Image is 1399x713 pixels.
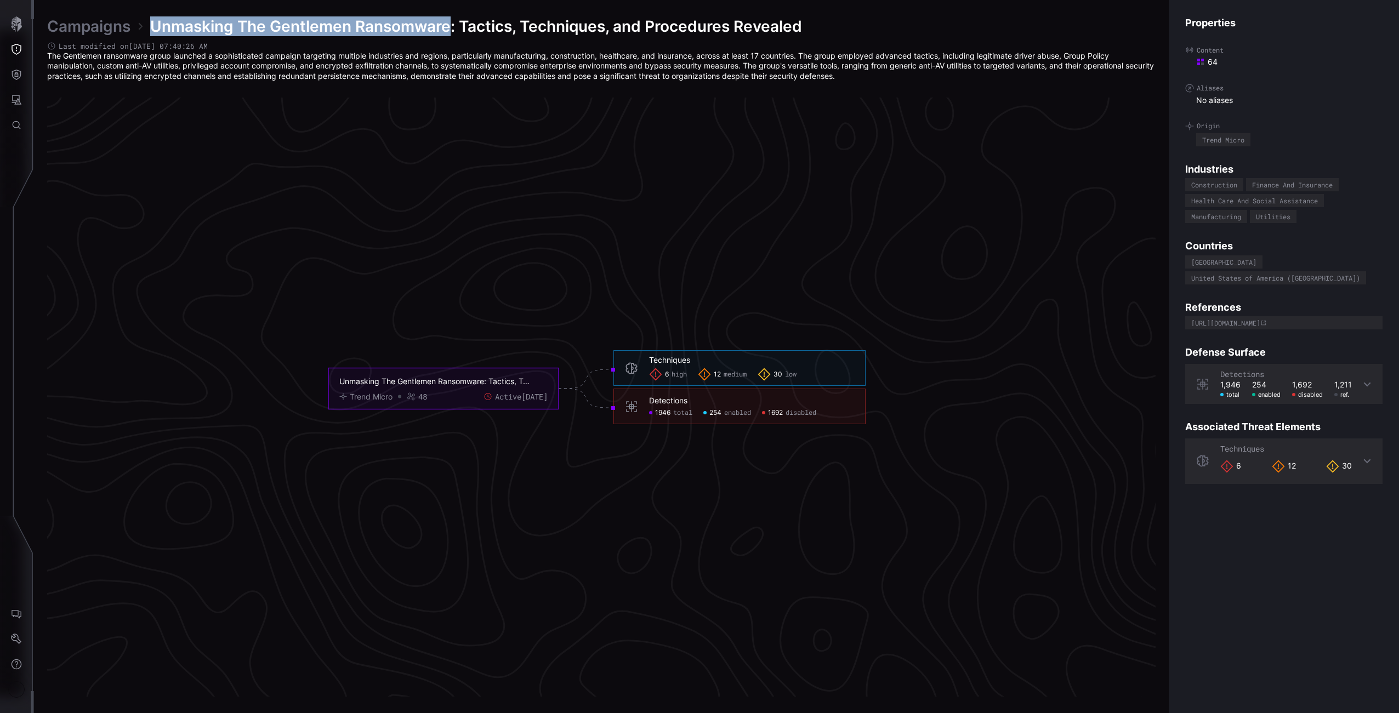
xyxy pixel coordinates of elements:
h4: Associated Threat Elements [1185,420,1383,433]
label: Content [1185,45,1383,54]
div: Trend Micro [350,392,393,402]
h4: References [1185,301,1383,313]
span: 12 [714,370,721,379]
div: Detections [649,396,687,406]
div: 30 [1326,460,1352,473]
div: enabled [1252,391,1281,398]
div: 1,211 [1334,380,1352,390]
span: Techniques [1220,443,1264,454]
span: high [672,370,687,379]
span: enabled [724,408,751,417]
div: 1,946 [1220,380,1241,390]
div: 254 [1252,380,1281,390]
div: ref. [1334,391,1352,398]
span: Unmasking The Gentlemen Ransomware: Tactics, Techniques, and Procedures Revealed [150,16,802,36]
div: 48 [418,392,427,402]
div: [GEOGRAPHIC_DATA] [1191,259,1256,265]
span: 30 [774,370,782,379]
span: 254 [709,408,721,417]
div: Unmasking The Gentlemen Ransomware: Tactics, Techniques, and Procedures Revealed [339,376,531,386]
span: Last modified on [59,42,208,51]
span: total [673,408,692,417]
div: 12 [1272,460,1296,473]
span: No aliases [1196,95,1233,105]
div: Detections1,946 total254 enabled1,692 disabled1,211 ref. [1185,364,1383,404]
a: [URL][DOMAIN_NAME] [1185,313,1383,329]
div: Finance And Insurance [1252,181,1333,188]
span: Active [495,392,548,402]
div: 64 [1196,57,1383,67]
div: Health Care And Social Assistance [1191,197,1318,204]
div: disabled [1292,391,1323,398]
h4: Industries [1185,163,1383,175]
label: Origin [1185,122,1383,130]
p: The Gentlemen ransomware group launched a sophisticated campaign targeting multiple industries an... [47,51,1156,81]
div: Manufacturing [1191,213,1241,220]
label: Aliases [1185,84,1383,93]
div: Techniques [649,355,690,365]
span: 6 [665,370,669,379]
div: Utilities [1256,213,1290,220]
time: [DATE] [521,391,548,402]
h4: Properties [1185,16,1383,29]
div: Trend Micro [1202,136,1244,143]
h4: Countries [1185,239,1383,252]
span: 1946 [655,408,670,417]
a: Campaigns [47,16,130,36]
div: 1,692 [1292,380,1323,390]
span: Detections [1220,369,1264,379]
span: disabled [786,408,816,417]
div: 6 [1220,460,1241,473]
div: United States of America ([GEOGRAPHIC_DATA]) [1191,275,1360,281]
div: total [1220,391,1241,398]
div: Construction [1191,181,1237,188]
span: medium [724,370,747,379]
div: [URL][DOMAIN_NAME] [1191,320,1260,326]
span: low [785,370,797,379]
time: [DATE] 07:40:26 AM [129,41,208,51]
h4: Defense Surface [1185,346,1383,358]
span: 1692 [768,408,783,417]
